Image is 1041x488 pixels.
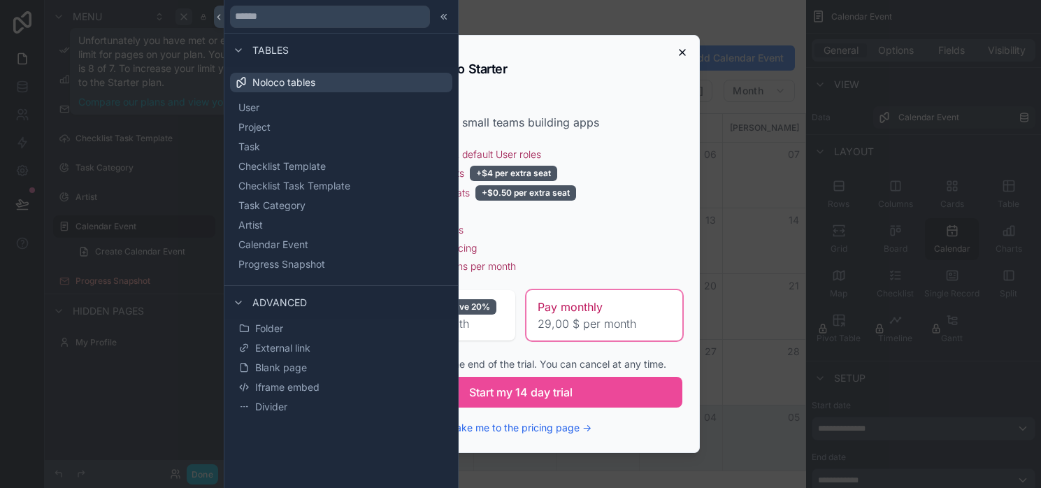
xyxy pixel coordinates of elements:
[450,421,591,435] button: Take me to the pricing page →
[401,63,508,76] h2: Upgrade to Starter
[238,101,259,115] span: User
[538,315,671,332] span: 29,00 $ per month
[252,43,289,57] span: Tables
[443,299,496,315] div: Save 20%
[238,159,326,173] span: Checklist Template
[238,238,308,252] span: Calendar Event
[252,296,307,310] span: Advanced
[238,257,325,271] span: Progress Snapshot
[255,380,320,394] span: Iframe embed
[255,341,310,355] span: External link
[252,76,315,89] span: Noloco tables
[470,166,557,181] div: +$4 per extra seat
[538,299,603,315] span: Pay monthly
[255,361,307,375] span: Blank page
[359,377,682,408] button: Start my 14 day trial
[238,120,271,134] span: Project
[359,357,682,371] div: You will be billed at the end of the trial. You can cancel at any time.
[475,185,576,201] div: +$0.50 per extra seat
[469,384,573,401] span: Start my 14 day trial
[255,400,287,414] span: Divider
[359,114,682,131] div: For individuals and small teams building apps
[238,179,350,193] span: Checklist Task Template
[238,218,263,232] span: Artist
[255,322,283,336] span: Folder
[238,140,260,154] span: Task
[238,199,306,213] span: Task Category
